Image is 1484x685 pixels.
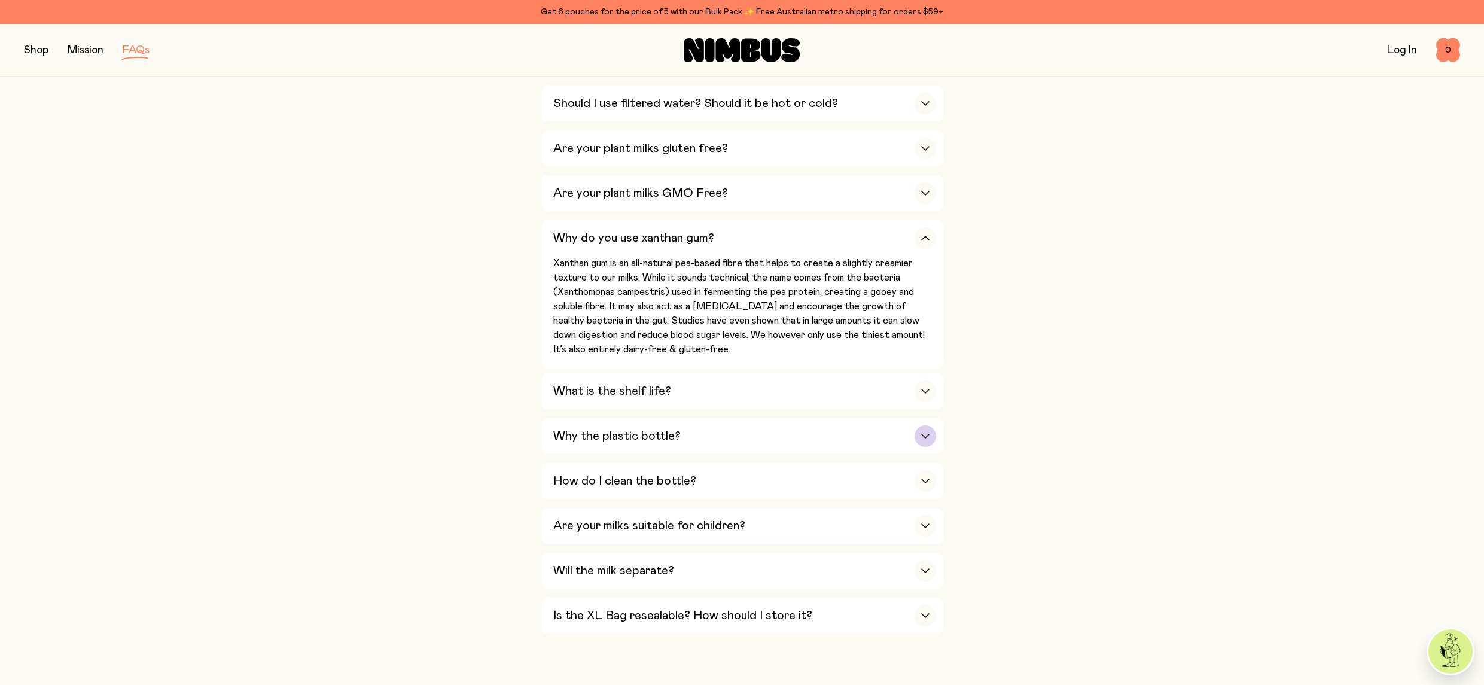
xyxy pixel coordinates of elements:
[553,474,696,488] h3: How do I clean the bottle?
[541,175,943,211] button: Are your plant milks GMO Free?
[1387,45,1417,56] a: Log In
[24,5,1460,19] div: Get 6 pouches for the price of 5 with our Bulk Pack ✨ Free Australian metro shipping for orders $59+
[541,130,943,166] button: Are your plant milks gluten free?
[553,186,728,200] h3: Are your plant milks GMO Free?
[541,463,943,499] button: How do I clean the bottle?
[553,231,714,245] h3: Why do you use xanthan gum?
[553,429,681,443] h3: Why the plastic bottle?
[541,553,943,589] button: Will the milk separate?
[553,141,728,156] h3: Are your plant milks gluten free?
[553,519,745,533] h3: Are your milks suitable for children?
[68,45,103,56] a: Mission
[541,598,943,634] button: Is the XL Bag resealable? How should I store it?
[553,608,812,623] h3: Is the XL Bag resealable? How should I store it?
[553,564,674,578] h3: Will the milk separate?
[541,418,943,454] button: Why the plastic bottle?
[553,256,936,357] p: Xanthan gum is an all-natural pea-based fibre that helps to create a slightly creamier texture to...
[541,220,943,369] button: Why do you use xanthan gum?Xanthan gum is an all-natural pea-based fibre that helps to create a s...
[541,86,943,121] button: Should I use filtered water? Should it be hot or cold?
[1428,629,1473,674] img: agent
[123,45,150,56] a: FAQs
[541,373,943,409] button: What is the shelf life?
[553,96,838,111] h3: Should I use filtered water? Should it be hot or cold?
[541,508,943,544] button: Are your milks suitable for children?
[1436,38,1460,62] button: 0
[553,384,671,398] h3: What is the shelf life?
